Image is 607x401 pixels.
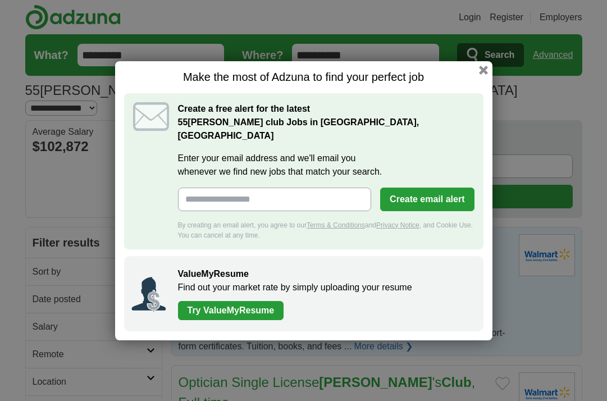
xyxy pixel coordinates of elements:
a: Terms & Conditions [307,221,365,229]
img: icon_email.svg [133,102,169,131]
a: Privacy Notice [376,221,419,229]
span: 55 [178,116,188,129]
h2: ValueMyResume [178,267,472,281]
strong: [PERSON_NAME] club Jobs in [GEOGRAPHIC_DATA], [GEOGRAPHIC_DATA] [178,117,419,140]
label: Enter your email address and we'll email you whenever we find new jobs that match your search. [178,152,474,179]
p: Find out your market rate by simply uploading your resume [178,281,472,294]
button: Create email alert [380,188,474,211]
h1: Make the most of Adzuna to find your perfect job [124,70,483,84]
div: By creating an email alert, you agree to our and , and Cookie Use. You can cancel at any time. [178,220,474,240]
a: Try ValueMyResume [178,301,284,320]
h2: Create a free alert for the latest [178,102,474,143]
